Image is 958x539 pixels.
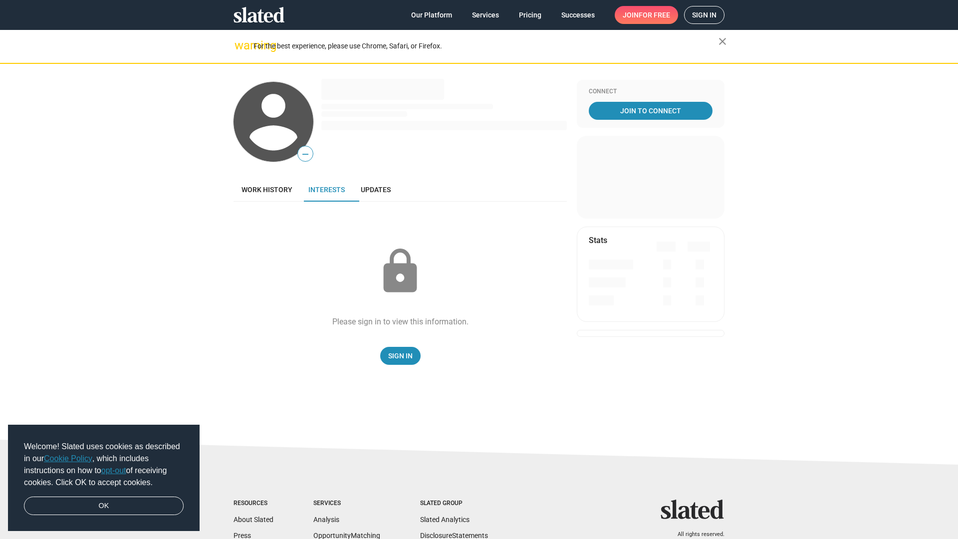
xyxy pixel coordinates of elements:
mat-icon: lock [375,247,425,296]
a: Cookie Policy [44,454,92,463]
a: Joinfor free [615,6,678,24]
div: Resources [234,500,273,508]
span: Sign in [692,6,717,23]
a: Work history [234,178,300,202]
div: For the best experience, please use Chrome, Safari, or Firefox. [253,39,718,53]
a: Updates [353,178,399,202]
span: for free [639,6,670,24]
mat-card-title: Stats [589,235,607,246]
a: About Slated [234,516,273,524]
a: Analysis [313,516,339,524]
span: Services [472,6,499,24]
a: Slated Analytics [420,516,470,524]
span: Welcome! Slated uses cookies as described in our , which includes instructions on how to of recei... [24,441,184,489]
span: Pricing [519,6,541,24]
a: opt-out [101,466,126,475]
a: Interests [300,178,353,202]
span: Join [623,6,670,24]
a: dismiss cookie message [24,497,184,516]
a: Our Platform [403,6,460,24]
div: Services [313,500,380,508]
span: Our Platform [411,6,452,24]
div: Connect [589,88,713,96]
a: Services [464,6,507,24]
span: — [298,148,313,161]
mat-icon: warning [235,39,246,51]
span: Updates [361,186,391,194]
a: Sign In [380,347,421,365]
a: Successes [553,6,603,24]
span: Join To Connect [591,102,711,120]
a: Sign in [684,6,724,24]
div: Please sign in to view this information. [332,316,469,327]
span: Sign In [388,347,413,365]
a: Pricing [511,6,549,24]
mat-icon: close [717,35,728,47]
span: Successes [561,6,595,24]
a: Join To Connect [589,102,713,120]
span: Work history [241,186,292,194]
div: cookieconsent [8,425,200,532]
span: Interests [308,186,345,194]
div: Slated Group [420,500,488,508]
